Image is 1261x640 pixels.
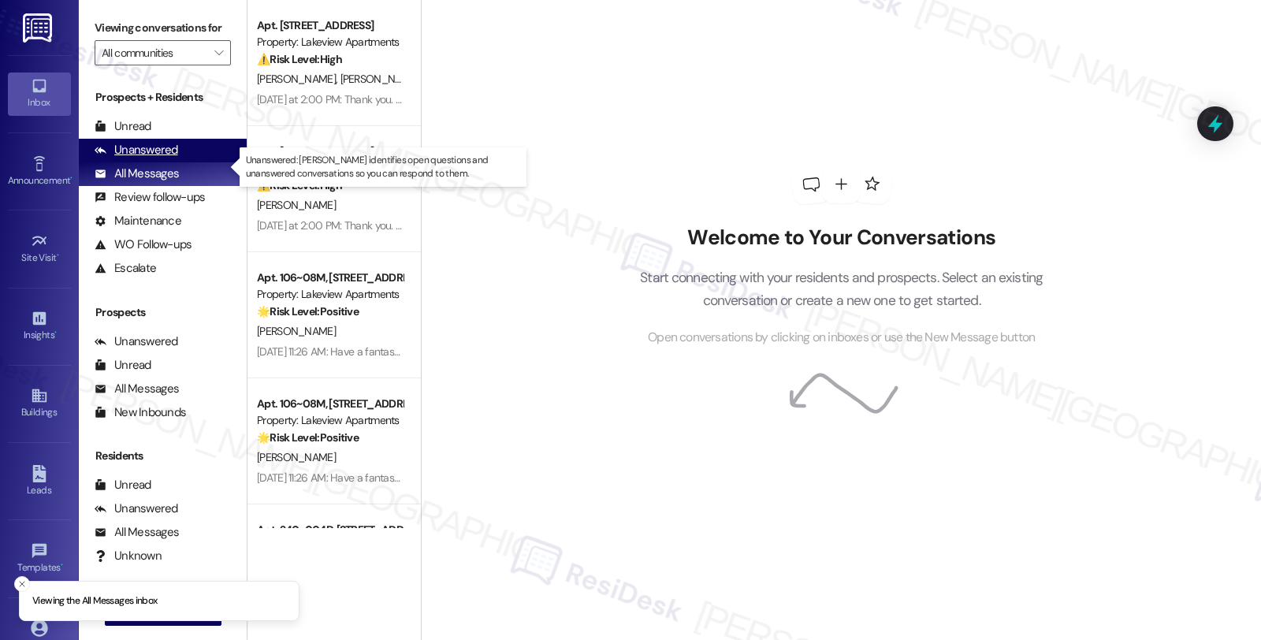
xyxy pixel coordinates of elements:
[648,328,1035,348] span: Open conversations by clicking on inboxes or use the New Message button
[95,477,151,493] div: Unread
[257,178,342,192] strong: ⚠️ Risk Level: High
[8,382,71,425] a: Buildings
[257,198,336,212] span: [PERSON_NAME]
[95,142,178,158] div: Unanswered
[32,594,158,608] p: Viewing the All Messages inbox
[257,143,403,160] div: Apt. [STREET_ADDRESS]
[95,213,181,229] div: Maintenance
[8,228,71,270] a: Site Visit •
[257,344,900,359] div: [DATE] 11:26 AM: Have a fantastic flight, [PERSON_NAME]! Safe travels! Let us know if there's any...
[8,73,71,115] a: Inbox
[257,286,403,303] div: Property: Lakeview Apartments
[616,225,1067,251] h2: Welcome to Your Conversations
[257,471,900,485] div: [DATE] 11:26 AM: Have a fantastic flight, [PERSON_NAME]! Safe travels! Let us know if there's any...
[257,52,342,66] strong: ⚠️ Risk Level: High
[79,448,247,464] div: Residents
[95,260,156,277] div: Escalate
[14,576,30,592] button: Close toast
[95,16,231,40] label: Viewing conversations for
[257,450,336,464] span: [PERSON_NAME]
[257,304,359,318] strong: 🌟 Risk Level: Positive
[61,560,63,571] span: •
[257,72,340,86] span: [PERSON_NAME]
[257,34,403,50] div: Property: Lakeview Apartments
[8,460,71,503] a: Leads
[246,154,520,180] p: Unanswered: [PERSON_NAME] identifies open questions and unanswered conversations so you can respo...
[102,40,206,65] input: All communities
[95,381,179,397] div: All Messages
[214,47,223,59] i: 
[616,266,1067,311] p: Start connecting with your residents and prospects. Select an existing conversation or create a n...
[95,548,162,564] div: Unknown
[79,304,247,321] div: Prospects
[340,72,424,86] span: [PERSON_NAME]
[95,357,151,374] div: Unread
[8,538,71,580] a: Templates •
[257,396,403,412] div: Apt. 106~08M, [STREET_ADDRESS]
[257,92,802,106] div: [DATE] at 2:00 PM: Thank you. I've submitted work order #14525-1 for this. Please let me know if ...
[257,17,403,34] div: Apt. [STREET_ADDRESS]
[8,305,71,348] a: Insights •
[95,118,151,135] div: Unread
[257,270,403,286] div: Apt. 106~08M, [STREET_ADDRESS]
[257,522,403,538] div: Apt. 240~004D, [STREET_ADDRESS]
[257,412,403,429] div: Property: Lakeview Apartments
[57,250,59,261] span: •
[95,524,179,541] div: All Messages
[23,13,55,43] img: ResiDesk Logo
[95,236,192,253] div: WO Follow-ups
[95,166,179,182] div: All Messages
[257,430,359,445] strong: 🌟 Risk Level: Positive
[95,404,186,421] div: New Inbounds
[95,333,178,350] div: Unanswered
[70,173,73,184] span: •
[257,218,802,233] div: [DATE] at 2:00 PM: Thank you. I've submitted work order #14525-1 for this. Please let me know if ...
[95,189,205,206] div: Review follow-ups
[79,89,247,106] div: Prospects + Residents
[257,324,336,338] span: [PERSON_NAME]
[95,500,178,517] div: Unanswered
[54,327,57,338] span: •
